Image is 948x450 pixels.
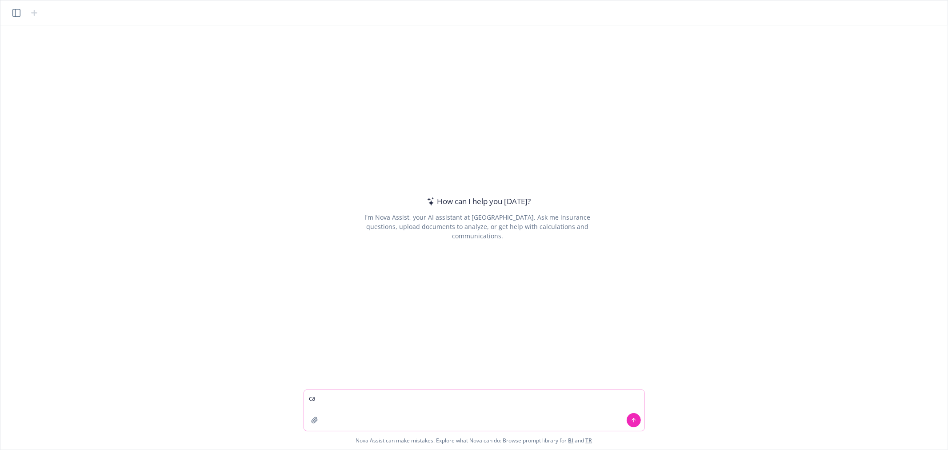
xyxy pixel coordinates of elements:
[356,431,592,450] span: Nova Assist can make mistakes. Explore what Nova can do: Browse prompt library for and
[304,390,644,431] textarea: can you
[424,196,531,207] div: How can I help you [DATE]?
[352,213,603,241] div: I'm Nova Assist, your AI assistant at [GEOGRAPHIC_DATA]. Ask me insurance questions, upload docum...
[586,437,592,444] a: TR
[568,437,574,444] a: BI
